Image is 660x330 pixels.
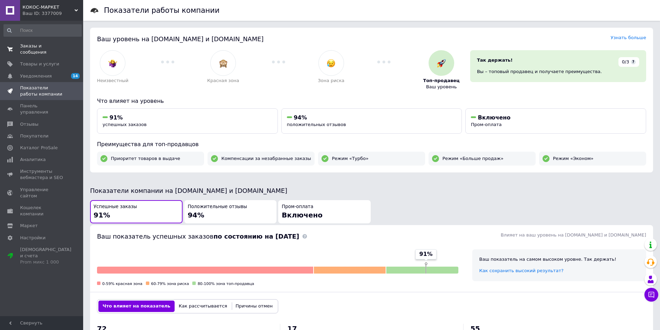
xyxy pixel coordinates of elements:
span: Успешные заказы [94,204,137,210]
span: Ваш уровень на [DOMAIN_NAME] и [DOMAIN_NAME] [97,35,264,43]
span: Настройки [20,235,45,241]
span: Отзывы [20,121,38,127]
span: Влияет на ваш уровень на [DOMAIN_NAME] и [DOMAIN_NAME] [501,232,646,238]
span: Неизвестный [97,78,129,84]
span: Показатели работы компании [20,85,64,97]
span: Режим «Турбо» [332,155,369,162]
div: Вы – топовый продавец и получаете преимущества. [477,69,639,75]
span: Так держать! [477,57,513,63]
span: положительных отзывов [287,122,346,127]
span: 80-100% зона топ-продавца [197,282,254,286]
span: 91% [419,250,432,258]
span: ? [631,60,636,64]
img: :see_no_evil: [219,59,228,68]
span: Показатели компании на [DOMAIN_NAME] и [DOMAIN_NAME] [90,187,287,194]
span: КОКОС-МАРКЕТ [23,4,74,10]
span: Аналитика [20,157,46,163]
span: Панель управления [20,103,64,115]
span: Уведомления [20,73,52,79]
span: 0-59% красная зона [102,282,142,286]
button: 91%успешных заказов [97,108,278,134]
span: успешных заказов [103,122,147,127]
span: [DEMOGRAPHIC_DATA] и счета [20,247,71,266]
span: Инструменты вебмастера и SEO [20,168,64,181]
span: 60-79% зона риска [151,282,189,286]
button: Успешные заказы91% [90,200,183,223]
button: ВключеноПром-оплата [465,108,646,134]
span: Пром-оплата [282,204,313,210]
span: 94% [294,114,307,121]
span: Управление сайтом [20,187,64,199]
span: Включено [478,114,510,121]
span: Маркет [20,223,38,229]
span: Ваш показатель успешных заказов [97,233,299,240]
button: Причины отмен [231,301,277,312]
button: Пром-оплатаВключено [278,200,371,223]
span: 14 [71,73,80,79]
span: Что влияет на уровень [97,98,164,104]
span: Включено [282,211,323,219]
span: Красная зона [207,78,239,84]
span: Ваш уровень [426,84,457,90]
span: Заказы и сообщения [20,43,64,55]
button: Положительные отзывы94% [184,200,277,223]
a: Узнать больше [610,35,646,40]
span: 91% [94,211,110,219]
button: Чат с покупателем [644,288,658,302]
img: :rocket: [437,59,446,68]
img: :woman-shrugging: [108,59,117,68]
span: Режим «Больше продаж» [442,155,503,162]
img: :disappointed_relieved: [327,59,335,68]
span: 91% [109,114,123,121]
button: Как рассчитывается [175,301,231,312]
a: Как сохранить высокий результат? [479,268,563,273]
div: Prom микс 1 000 [20,259,71,265]
span: Топ-продавец [423,78,459,84]
span: 94% [188,211,204,219]
input: Поиск [3,24,82,37]
span: Положительные отзывы [188,204,247,210]
span: Зона риска [318,78,345,84]
h1: Показатели работы компании [104,6,220,15]
div: Ваш ID: 3377009 [23,10,83,17]
span: Покупатели [20,133,49,139]
span: Кошелек компании [20,205,64,217]
span: Каталог ProSale [20,145,58,151]
span: Компенсации за незабранные заказы [221,155,311,162]
div: Ваш показатель на самом высоком уровне. Так держать! [479,256,639,262]
span: Преимущества для топ-продавцов [97,141,199,148]
b: по состоянию на [DATE] [213,233,299,240]
span: Товары и услуги [20,61,59,67]
span: Режим «Эконом» [553,155,593,162]
div: 0/3 [618,57,639,67]
span: Пром-оплата [471,122,502,127]
button: 94%положительных отзывов [281,108,462,134]
span: Приоритет товаров в выдаче [111,155,180,162]
button: Что влияет на показатель [98,301,175,312]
